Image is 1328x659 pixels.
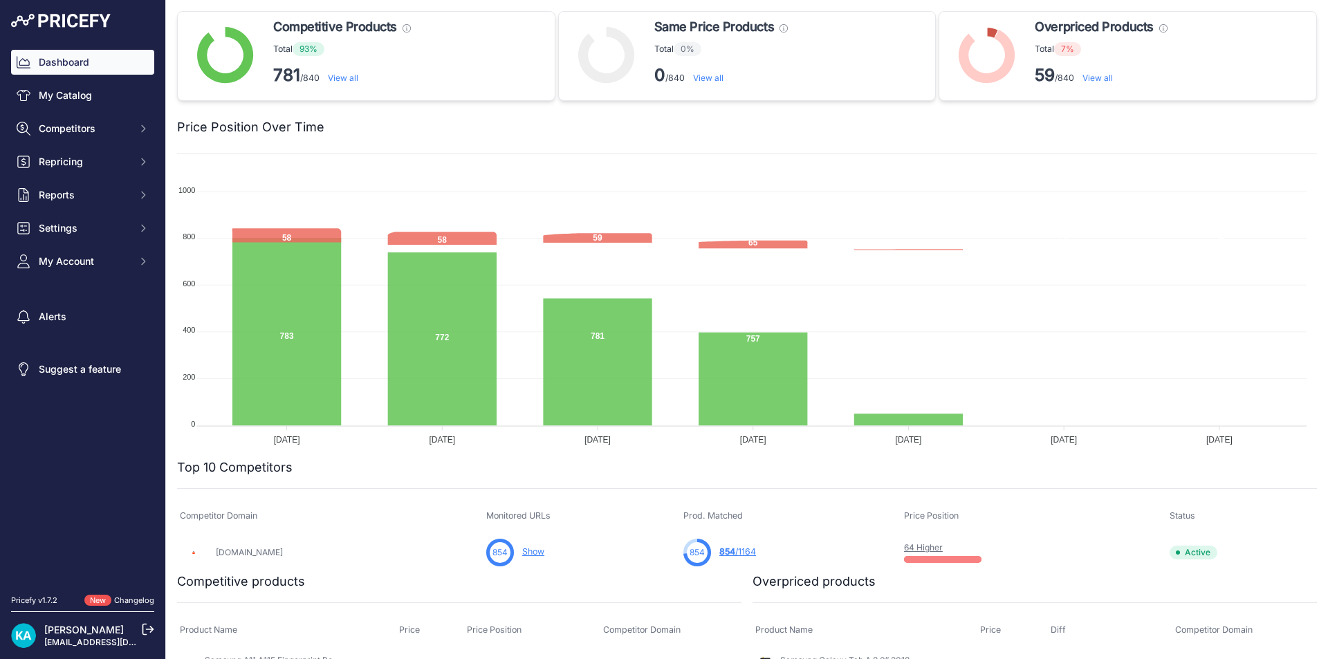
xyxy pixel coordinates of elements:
[11,304,154,329] a: Alerts
[1051,435,1077,445] tspan: [DATE]
[674,42,701,56] span: 0%
[719,546,735,557] span: 854
[39,254,129,268] span: My Account
[273,65,300,85] strong: 781
[1170,546,1217,559] span: Active
[273,17,397,37] span: Competitive Products
[39,188,129,202] span: Reports
[693,73,723,83] a: View all
[11,595,57,606] div: Pricefy v1.7.2
[740,435,766,445] tspan: [DATE]
[293,42,324,56] span: 93%
[273,64,411,86] p: /840
[11,249,154,274] button: My Account
[1170,510,1195,521] span: Status
[11,50,154,578] nav: Sidebar
[429,435,455,445] tspan: [DATE]
[603,624,681,635] span: Competitor Domain
[191,420,195,428] tspan: 0
[522,546,544,557] a: Show
[683,510,743,521] span: Prod. Matched
[273,42,411,56] p: Total
[11,50,154,75] a: Dashboard
[177,458,293,477] h2: Top 10 Competitors
[1035,65,1055,85] strong: 59
[328,73,358,83] a: View all
[1035,42,1167,56] p: Total
[654,42,788,56] p: Total
[180,624,237,635] span: Product Name
[1082,73,1113,83] a: View all
[183,232,195,241] tspan: 800
[654,65,665,85] strong: 0
[1175,624,1253,635] span: Competitor Domain
[904,510,959,521] span: Price Position
[44,624,124,635] a: [PERSON_NAME]
[84,595,111,606] span: New
[1054,42,1081,56] span: 7%
[114,595,154,605] a: Changelog
[183,279,195,288] tspan: 600
[180,510,257,521] span: Competitor Domain
[654,17,774,37] span: Same Price Products
[755,624,813,635] span: Product Name
[584,435,611,445] tspan: [DATE]
[11,149,154,174] button: Repricing
[1035,17,1153,37] span: Overpriced Products
[11,116,154,141] button: Competitors
[467,624,522,635] span: Price Position
[11,83,154,108] a: My Catalog
[39,221,129,235] span: Settings
[44,637,189,647] a: [EMAIL_ADDRESS][DOMAIN_NAME]
[183,326,195,334] tspan: 400
[11,14,111,28] img: Pricefy Logo
[904,542,943,553] a: 64 Higher
[690,546,705,559] span: 854
[39,122,129,136] span: Competitors
[11,216,154,241] button: Settings
[1035,64,1167,86] p: /840
[11,183,154,207] button: Reports
[11,357,154,382] a: Suggest a feature
[486,510,551,521] span: Monitored URLs
[274,435,300,445] tspan: [DATE]
[1051,624,1066,635] span: Diff
[399,624,420,635] span: Price
[177,118,324,137] h2: Price Position Over Time
[183,373,195,381] tspan: 200
[753,572,876,591] h2: Overpriced products
[216,547,283,557] a: [DOMAIN_NAME]
[896,435,922,445] tspan: [DATE]
[980,624,1001,635] span: Price
[177,572,305,591] h2: Competitive products
[492,546,508,559] span: 854
[654,64,788,86] p: /840
[1206,435,1233,445] tspan: [DATE]
[719,546,756,557] a: 854/1164
[178,186,195,194] tspan: 1000
[39,155,129,169] span: Repricing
